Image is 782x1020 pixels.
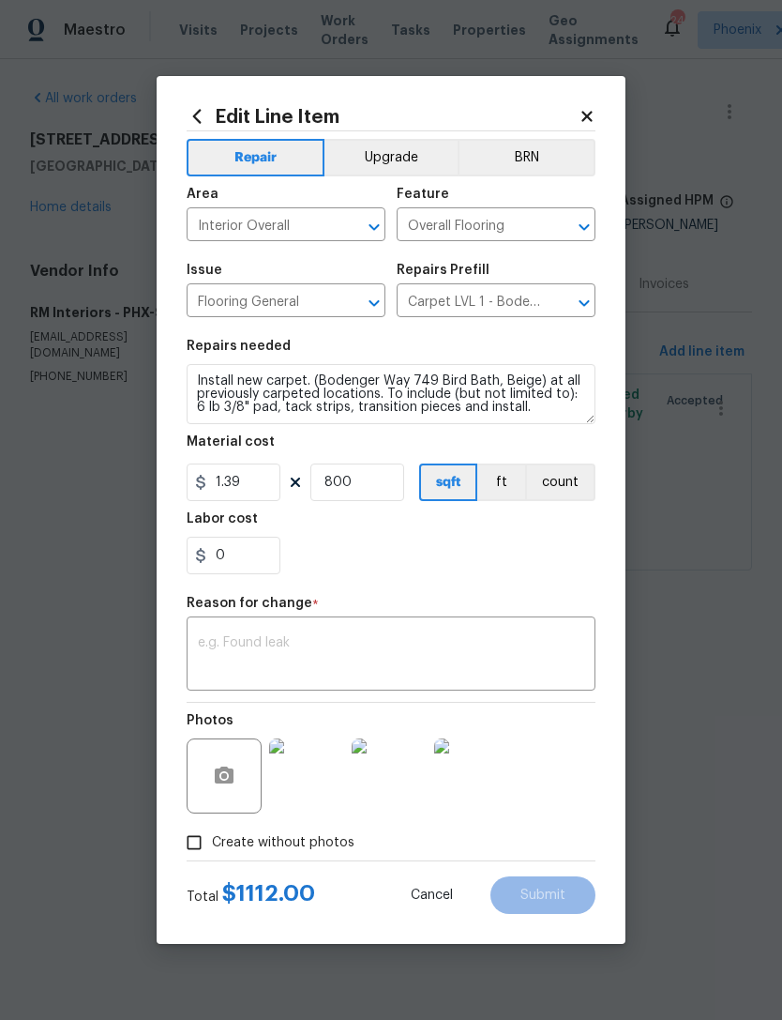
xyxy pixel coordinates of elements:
button: BRN [458,139,595,176]
h5: Feature [397,188,449,201]
span: $ 1112.00 [222,882,315,905]
button: sqft [419,464,477,501]
textarea: Install new carpet. (Bodenger Way 749 Bird Bath, Beige) at all previously carpeted locations. To ... [187,364,595,424]
h5: Repairs needed [187,340,291,353]
span: Cancel [411,889,453,903]
button: ft [477,464,525,501]
button: count [525,464,595,501]
h2: Edit Line Item [187,106,579,127]
div: Total [187,884,315,906]
span: Submit [520,889,565,903]
button: Upgrade [324,139,459,176]
button: Submit [490,876,595,914]
button: Open [361,290,387,316]
h5: Reason for change [187,597,312,610]
button: Open [571,214,597,240]
h5: Labor cost [187,512,258,525]
button: Open [571,290,597,316]
button: Cancel [381,876,483,914]
h5: Photos [187,714,233,727]
h5: Issue [187,264,222,277]
button: Open [361,214,387,240]
h5: Material cost [187,435,275,449]
h5: Area [187,188,218,201]
button: Repair [187,139,324,176]
span: Create without photos [212,833,354,853]
h5: Repairs Prefill [397,264,489,277]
